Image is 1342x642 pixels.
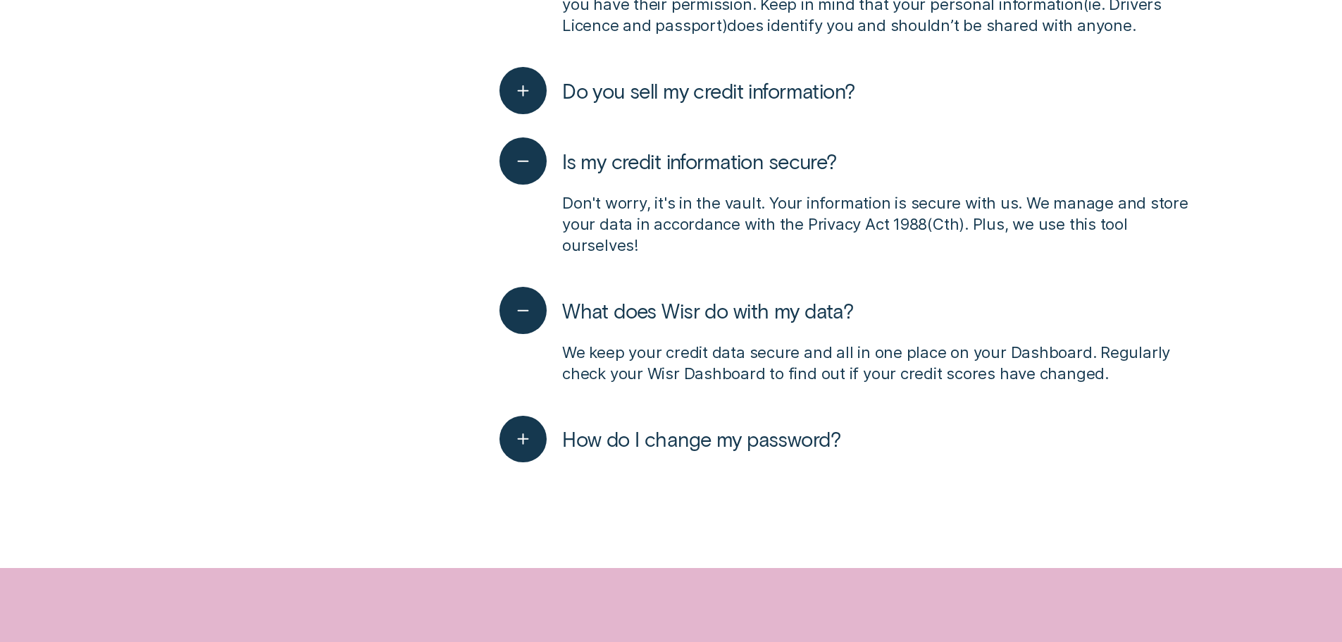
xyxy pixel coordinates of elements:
span: How do I change my password? [562,426,840,452]
span: Is my credit information secure? [562,149,837,174]
span: ( [927,214,933,233]
button: Do you sell my credit information? [499,67,855,114]
button: What does Wisr do with my data? [499,287,853,334]
span: What does Wisr do with my data? [562,298,853,323]
p: We keep your credit data secure and all in one place on your Dashboard. Regularly check your Wisr... [562,342,1200,384]
button: Is my credit information secure? [499,137,836,185]
span: ) [959,214,964,233]
span: Do you sell my credit information? [562,78,855,104]
button: How do I change my password? [499,416,840,463]
span: ) [722,16,728,35]
p: Don't worry, it's in the vault. Your information is secure with us. We manage and store your data... [562,192,1200,256]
